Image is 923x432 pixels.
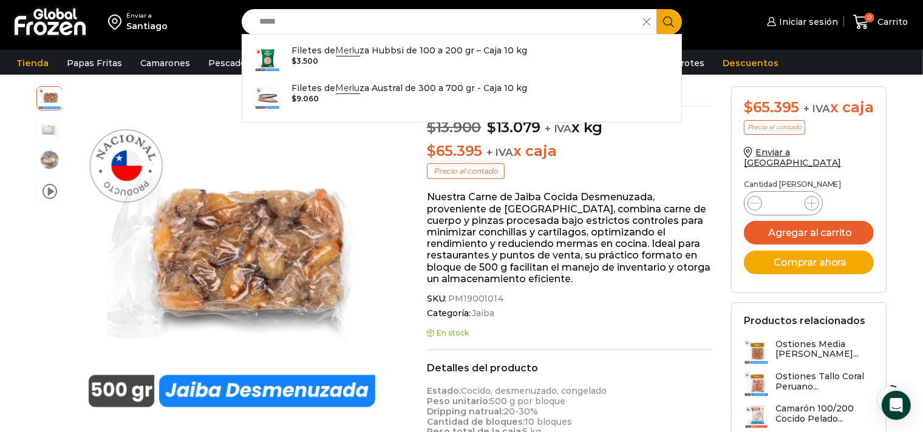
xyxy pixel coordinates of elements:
[336,83,360,94] strong: Merlu
[486,146,513,158] span: + IVA
[427,118,481,136] bdi: 13.900
[336,45,360,56] strong: Merlu
[744,99,873,116] div: x caja
[242,78,681,116] a: Filetes deMerluza Austral de 300 a 700 gr - Caja 10 kg $9.060
[292,81,528,95] p: Filetes de za Austral de 300 a 700 gr - Caja 10 kg
[427,362,713,374] h2: Detalles del producto
[865,13,874,22] span: 0
[717,52,785,75] a: Descuentos
[744,339,873,365] a: Ostiones Media [PERSON_NAME]...
[874,16,908,28] span: Carrito
[427,163,505,179] p: Precio al contado
[744,315,865,326] h2: Productos relacionados
[744,98,753,116] span: $
[775,403,873,424] h3: Camarón 100/200 Cocido Pelado...
[654,52,710,75] a: Abarrotes
[292,94,297,103] span: $
[292,56,297,66] span: $
[744,403,873,430] a: Camarón 100/200 Cocido Pelado...
[242,41,681,78] a: Filetes deMerluza Hubbsi de 100 a 200 gr – Caja 10 kg $3.500
[126,20,168,32] div: Santiago
[292,44,528,57] p: Filetes de za Hubbsi de 100 a 200 gr – Caja 10 kg
[744,251,873,274] button: Comprar ahora
[126,12,168,20] div: Enviar a
[545,123,571,135] span: + IVA
[427,385,461,396] strong: Estado:
[427,118,436,136] span: $
[487,118,540,136] bdi: 13.079
[775,339,873,360] h3: Ostiones Media [PERSON_NAME]...
[471,308,494,319] a: Jaiba
[656,9,682,35] button: Search button
[37,147,62,172] span: plato-jaiba
[427,329,713,337] p: En stock
[427,308,713,319] span: Categoría:
[10,52,55,75] a: Tienda
[134,52,196,75] a: Camarones
[37,85,62,110] span: jaiba
[427,142,436,160] span: $
[775,371,873,392] h3: Ostiones Tallo Coral Peruano...
[427,294,713,304] span: SKU:
[292,56,318,66] bdi: 3.500
[744,371,873,397] a: Ostiones Tallo Coral Peruano...
[744,180,873,189] p: Cantidad [PERSON_NAME]
[850,8,911,36] a: 0 Carrito
[744,98,799,116] bdi: 65.395
[292,94,319,103] bdi: 9.060
[427,406,503,417] strong: Dripping natrual:
[776,16,838,28] span: Iniciar sesión
[744,120,805,135] p: Precio al contado
[772,195,795,212] input: Product quantity
[202,52,306,75] a: Pescados y Mariscos
[427,142,482,160] bdi: 65.395
[764,10,838,34] a: Iniciar sesión
[803,103,830,115] span: + IVA
[61,52,128,75] a: Papas Fritas
[744,221,873,245] button: Agregar al carrito
[446,294,504,304] span: PM19001014
[427,143,713,160] p: x caja
[427,416,525,427] strong: Cantidad de bloques:
[427,396,490,407] strong: Peso unitario:
[744,147,841,168] a: Enviar a [GEOGRAPHIC_DATA]
[108,12,126,32] img: address-field-icon.svg
[882,391,911,420] div: Open Intercom Messenger
[37,117,62,142] span: jaiba-2
[427,191,713,285] p: Nuestra Carne de Jaiba Cocida Desmenuzada, proveniente de [GEOGRAPHIC_DATA], combina carne de cue...
[487,118,496,136] span: $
